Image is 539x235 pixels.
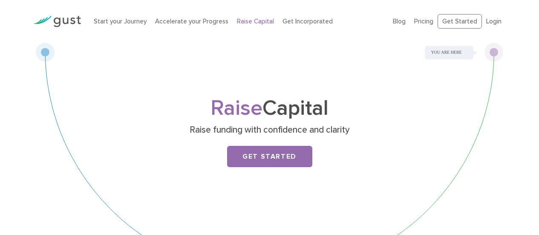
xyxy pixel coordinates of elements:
[155,17,228,25] a: Accelerate your Progress
[104,124,435,136] p: Raise funding with confidence and clarity
[237,17,274,25] a: Raise Capital
[210,96,262,121] span: Raise
[33,16,81,27] img: Gust Logo
[94,17,147,25] a: Start your Journey
[393,17,406,25] a: Blog
[438,14,482,29] a: Get Started
[486,17,502,25] a: Login
[282,17,333,25] a: Get Incorporated
[414,17,433,25] a: Pricing
[227,146,312,167] a: Get Started
[101,99,438,118] h1: Capital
